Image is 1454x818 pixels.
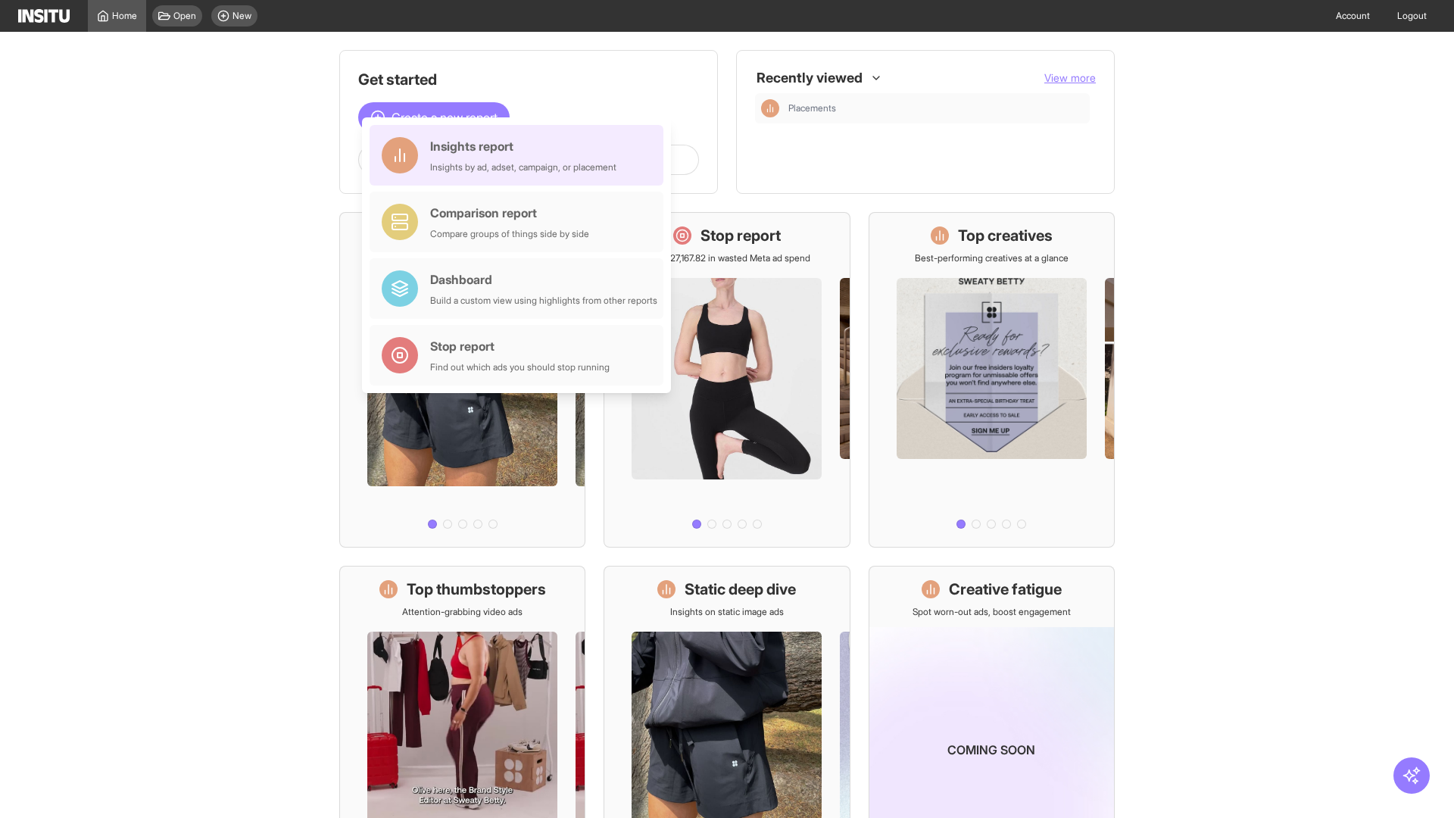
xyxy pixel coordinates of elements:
[604,212,850,548] a: Stop reportSave £27,167.82 in wasted Meta ad spend
[670,606,784,618] p: Insights on static image ads
[232,10,251,22] span: New
[430,270,657,289] div: Dashboard
[869,212,1115,548] a: Top creativesBest-performing creatives at a glance
[788,102,836,114] span: Placements
[643,252,810,264] p: Save £27,167.82 in wasted Meta ad spend
[402,606,523,618] p: Attention-grabbing video ads
[430,137,616,155] div: Insights report
[1044,71,1096,84] span: View more
[18,9,70,23] img: Logo
[1044,70,1096,86] button: View more
[761,99,779,117] div: Insights
[339,212,585,548] a: What's live nowSee all active ads instantly
[112,10,137,22] span: Home
[958,225,1053,246] h1: Top creatives
[173,10,196,22] span: Open
[358,69,699,90] h1: Get started
[430,361,610,373] div: Find out which ads you should stop running
[430,228,589,240] div: Compare groups of things side by side
[430,204,589,222] div: Comparison report
[430,295,657,307] div: Build a custom view using highlights from other reports
[430,161,616,173] div: Insights by ad, adset, campaign, or placement
[788,102,1084,114] span: Placements
[358,102,510,133] button: Create a new report
[407,579,546,600] h1: Top thumbstoppers
[700,225,781,246] h1: Stop report
[915,252,1069,264] p: Best-performing creatives at a glance
[392,108,498,126] span: Create a new report
[430,337,610,355] div: Stop report
[685,579,796,600] h1: Static deep dive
